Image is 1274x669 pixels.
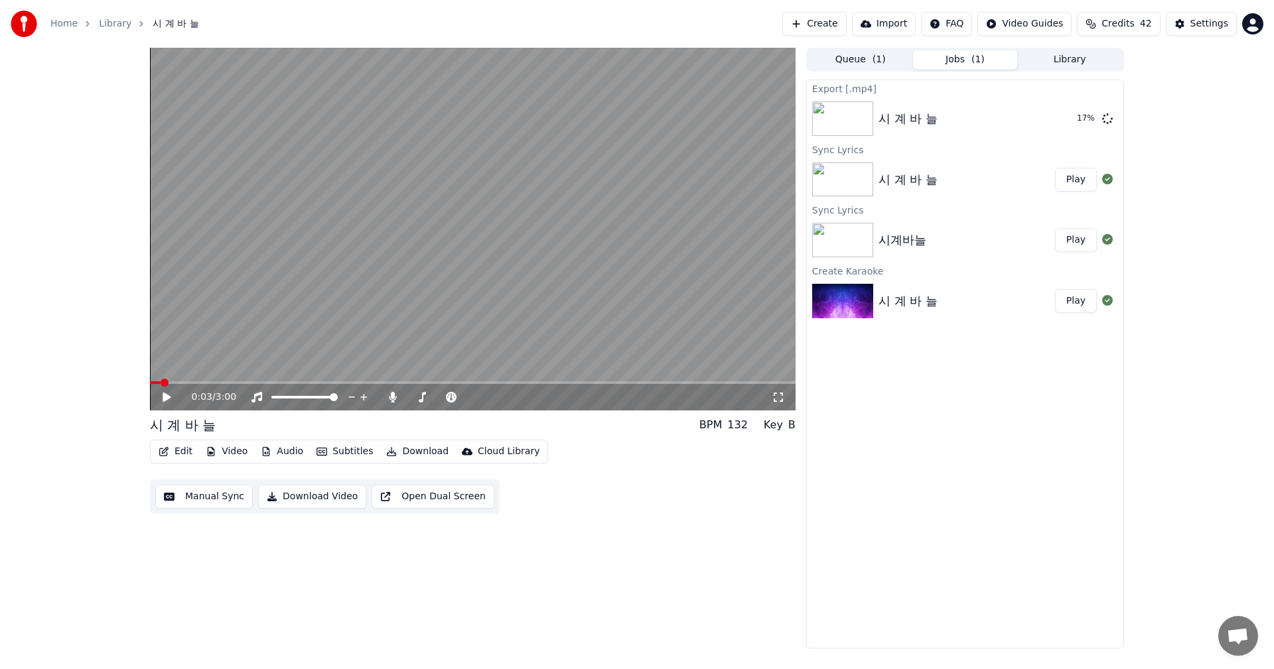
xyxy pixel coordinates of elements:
[200,442,253,461] button: Video
[1190,17,1228,30] div: Settings
[852,12,916,36] button: Import
[150,416,216,434] div: 시 계 바 늘
[807,263,1123,278] div: Create Karaoke
[255,442,309,461] button: Audio
[1166,12,1237,36] button: Settings
[11,11,37,37] img: youka
[788,417,796,433] div: B
[478,445,539,458] div: Cloud Library
[192,391,224,404] div: /
[971,53,985,66] span: ( 1 )
[155,485,253,509] button: Manual Sync
[1055,289,1097,313] button: Play
[879,170,938,189] div: 시 계 바 늘
[258,485,366,509] button: Download Video
[1218,616,1258,656] div: 채팅 열기
[153,17,198,30] span: 시 계 바 늘
[1055,168,1097,192] button: Play
[192,391,212,404] span: 0:03
[381,442,454,461] button: Download
[921,12,972,36] button: FAQ
[50,17,78,30] a: Home
[50,17,199,30] nav: breadcrumb
[153,442,198,461] button: Edit
[727,417,748,433] div: 132
[873,53,886,66] span: ( 1 )
[372,485,494,509] button: Open Dual Screen
[311,442,378,461] button: Subtitles
[807,80,1123,96] div: Export [.mp4]
[1017,50,1122,70] button: Library
[764,417,783,433] div: Key
[807,202,1123,217] div: Sync Lyrics
[1101,17,1134,30] span: Credits
[1140,17,1152,30] span: 42
[807,141,1123,157] div: Sync Lyrics
[879,231,926,249] div: 시계바늘
[699,417,722,433] div: BPM
[1077,12,1160,36] button: Credits42
[879,109,938,128] div: 시 계 바 늘
[977,12,1072,36] button: Video Guides
[913,50,1018,70] button: Jobs
[879,292,938,310] div: 시 계 바 늘
[99,17,131,30] a: Library
[1055,228,1097,252] button: Play
[808,50,913,70] button: Queue
[782,12,847,36] button: Create
[1077,113,1097,124] div: 17 %
[216,391,236,404] span: 3:00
